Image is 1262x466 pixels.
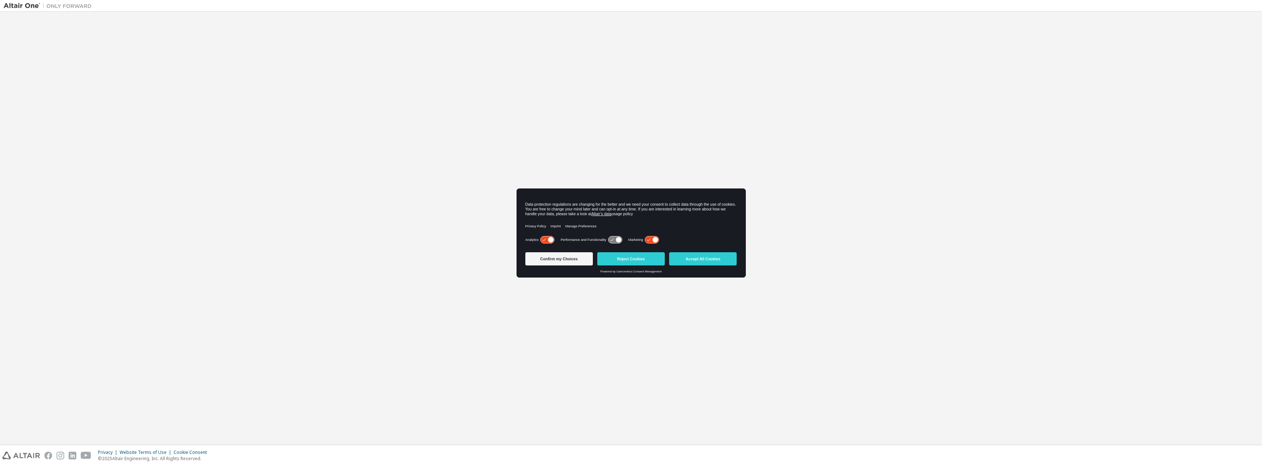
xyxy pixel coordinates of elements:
div: Website Terms of Use [120,450,174,455]
img: Altair One [4,2,95,10]
div: Cookie Consent [174,450,211,455]
img: youtube.svg [81,452,91,459]
img: altair_logo.svg [2,452,40,459]
img: instagram.svg [56,452,64,459]
p: © 2025 Altair Engineering, Inc. All Rights Reserved. [98,455,211,462]
img: linkedin.svg [69,452,76,459]
img: facebook.svg [44,452,52,459]
div: Privacy [98,450,120,455]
